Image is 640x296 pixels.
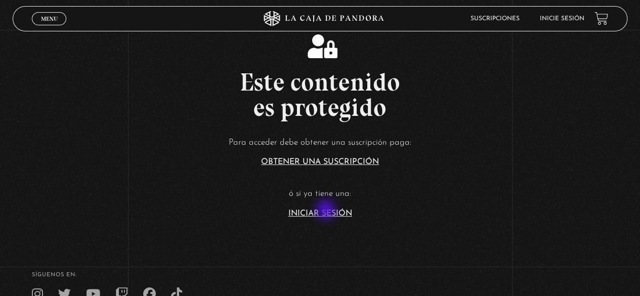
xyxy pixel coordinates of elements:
[37,24,61,31] span: Cerrar
[32,272,608,278] h4: SÍguenos en:
[594,12,608,25] a: View your shopping cart
[261,158,379,166] a: Obtener una suscripción
[41,16,58,22] span: Menu
[540,16,584,22] a: Inicie sesión
[471,16,520,22] a: Suscripciones
[288,209,352,218] a: Iniciar Sesión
